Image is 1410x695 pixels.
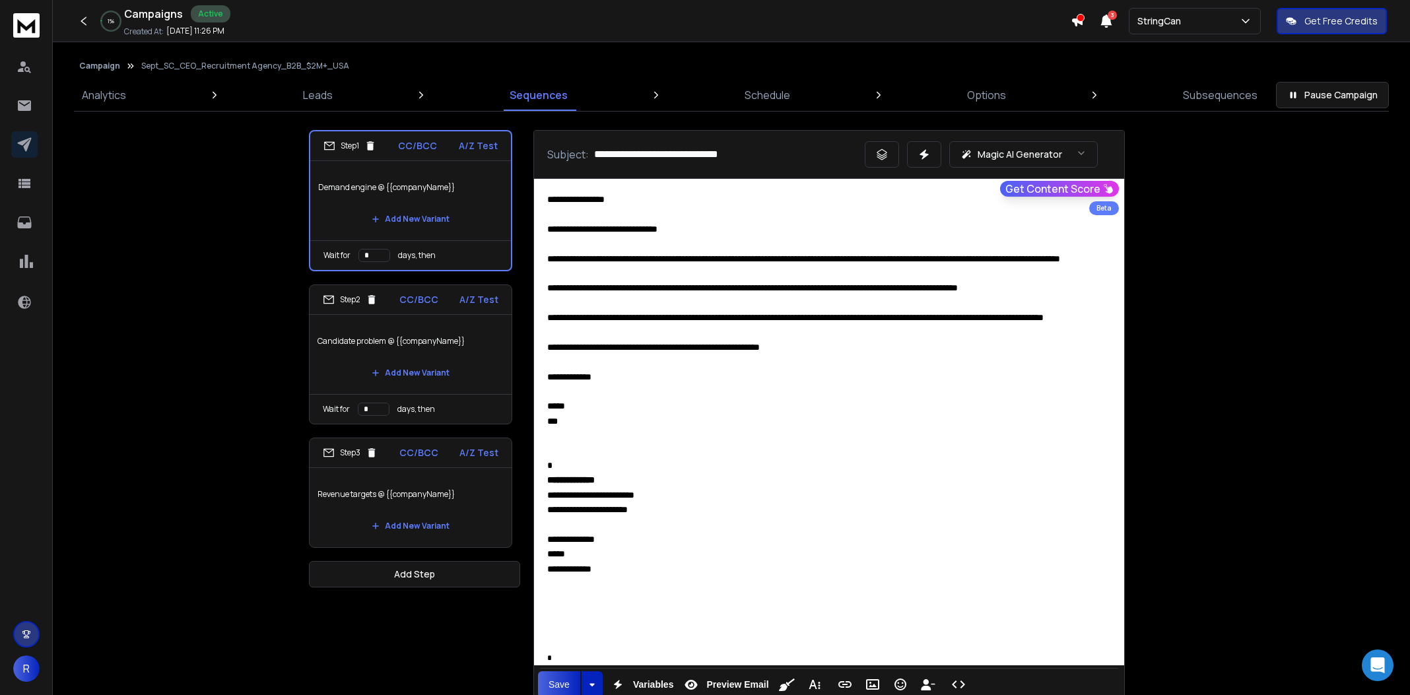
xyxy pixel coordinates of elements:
button: R [13,655,40,682]
p: days, then [397,404,435,414]
div: Open Intercom Messenger [1362,649,1393,681]
button: Pause Campaign [1276,82,1389,108]
button: Add Step [309,561,520,587]
p: CC/BCC [399,293,438,306]
p: Candidate problem @ {{companyName}} [318,323,504,360]
button: Add New Variant [361,513,460,539]
div: Active [191,5,230,22]
a: Analytics [74,79,134,111]
p: days, then [398,250,436,261]
p: Sequences [510,87,568,103]
p: Wait for [323,250,351,261]
p: Schedule [745,87,790,103]
p: CC/BCC [398,139,437,152]
a: Leads [295,79,341,111]
p: Revenue targets @ {{companyName}} [318,476,504,513]
button: Get Content Score [1000,181,1119,197]
div: Step 1 [323,140,376,152]
p: Options [967,87,1006,103]
p: Analytics [82,87,126,103]
span: 3 [1108,11,1117,20]
button: Campaign [79,61,120,71]
p: StringCan [1137,15,1186,28]
p: A/Z Test [459,446,498,459]
p: [DATE] 11:26 PM [166,26,224,36]
p: 1 % [108,17,114,25]
p: A/Z Test [459,293,498,306]
span: Variables [630,679,677,690]
p: Subject: [547,147,589,162]
a: Sequences [502,79,576,111]
button: Add New Variant [361,206,460,232]
p: Wait for [323,404,350,414]
li: Step1CC/BCCA/Z TestDemand engine @ {{companyName}}Add New VariantWait fordays, then [309,130,512,271]
p: Created At: [124,26,164,37]
button: Magic AI Generator [949,141,1098,168]
li: Step3CC/BCCA/Z TestRevenue targets @ {{companyName}}Add New Variant [309,438,512,548]
p: Sept_SC_CEO_Recruitment Agency_B2B_$2M+_USA [141,61,349,71]
div: Beta [1089,201,1119,215]
button: Get Free Credits [1277,8,1387,34]
p: CC/BCC [399,446,438,459]
div: Step 3 [323,447,378,459]
img: logo [13,13,40,38]
p: Leads [303,87,333,103]
p: Get Free Credits [1304,15,1378,28]
div: Step 2 [323,294,378,306]
a: Options [959,79,1014,111]
p: Demand engine @ {{companyName}} [318,169,503,206]
li: Step2CC/BCCA/Z TestCandidate problem @ {{companyName}}Add New VariantWait fordays, then [309,284,512,424]
a: Schedule [737,79,798,111]
a: Subsequences [1175,79,1265,111]
p: Subsequences [1183,87,1258,103]
button: Add New Variant [361,360,460,386]
span: Preview Email [704,679,771,690]
p: A/Z Test [459,139,498,152]
h1: Campaigns [124,6,183,22]
p: Magic AI Generator [978,148,1062,161]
